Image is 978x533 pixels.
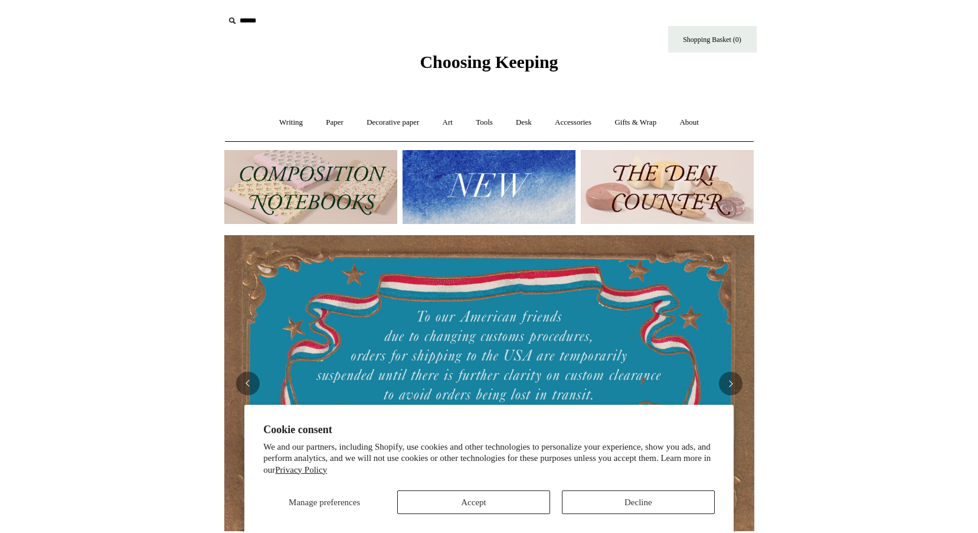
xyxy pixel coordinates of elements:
[289,498,360,507] span: Manage preferences
[668,26,757,53] a: Shopping Basket (0)
[432,107,463,138] a: Art
[604,107,667,138] a: Gifts & Wrap
[505,107,542,138] a: Desk
[581,150,754,224] img: The Deli Counter
[544,107,602,138] a: Accessories
[420,52,558,71] span: Choosing Keeping
[263,441,715,476] p: We and our partners, including Shopify, use cookies and other technologies to personalize your ex...
[669,107,709,138] a: About
[420,61,558,70] a: Choosing Keeping
[236,372,260,395] button: Previous
[263,424,715,436] h2: Cookie consent
[403,150,575,224] img: New.jpg__PID:f73bdf93-380a-4a35-bcfe-7823039498e1
[263,490,385,514] button: Manage preferences
[465,107,503,138] a: Tools
[356,107,430,138] a: Decorative paper
[562,490,715,514] button: Decline
[224,150,397,224] img: 202302 Composition ledgers.jpg__PID:69722ee6-fa44-49dd-a067-31375e5d54ec
[397,490,550,514] button: Accept
[224,235,754,531] img: USA PSA .jpg__PID:33428022-6587-48b7-8b57-d7eefc91f15a
[269,107,313,138] a: Writing
[275,465,327,474] a: Privacy Policy
[315,107,354,138] a: Paper
[719,372,743,395] button: Next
